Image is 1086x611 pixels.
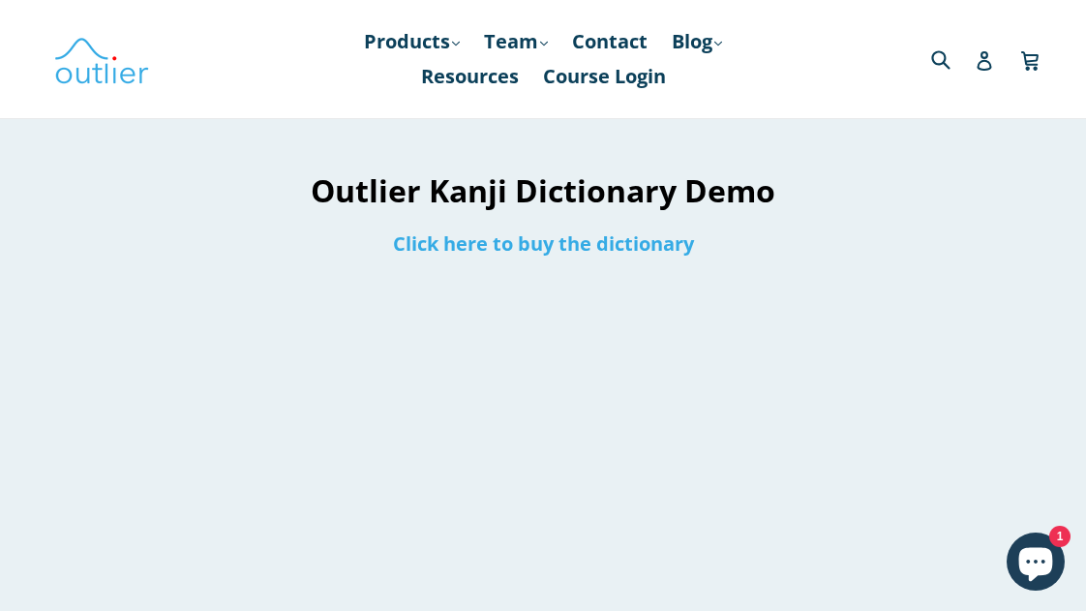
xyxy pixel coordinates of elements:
[474,24,558,59] a: Team
[282,169,805,211] h1: Outlier Kanji Dictionary Demo
[662,24,732,59] a: Blog
[53,31,150,87] img: Outlier Linguistics
[562,24,657,59] a: Contact
[411,59,528,94] a: Resources
[926,39,980,78] input: Search
[1001,533,1071,596] inbox-online-store-chat: Shopify online store chat
[533,59,676,94] a: Course Login
[354,24,469,59] a: Products
[393,230,694,257] a: Click here to buy the dictionary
